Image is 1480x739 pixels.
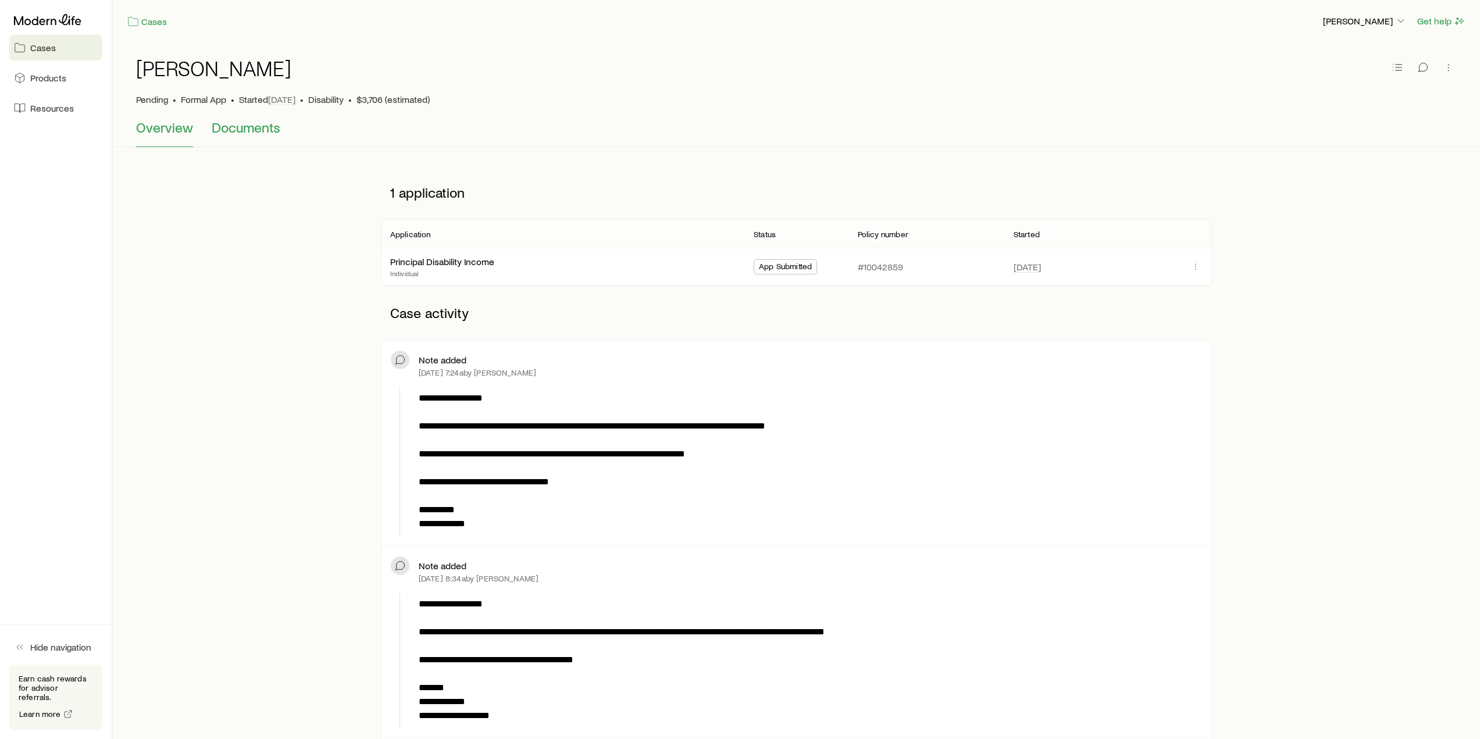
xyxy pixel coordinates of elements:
a: Cases [127,15,167,28]
p: Note added [419,560,466,572]
a: Principal Disability Income [390,256,494,267]
span: Resources [30,102,74,114]
p: [DATE] 8:34a by [PERSON_NAME] [419,574,538,583]
span: [DATE] [1014,261,1041,273]
div: Earn cash rewards for advisor referrals.Learn more [9,665,102,730]
span: • [173,94,176,105]
span: • [348,94,352,105]
span: Learn more [19,710,61,718]
p: Started [1014,230,1040,239]
p: Earn cash rewards for advisor referrals. [19,674,93,702]
div: Case details tabs [136,119,1457,147]
p: Policy number [858,230,908,239]
button: [PERSON_NAME] [1322,15,1407,28]
span: Cases [30,42,56,53]
a: Resources [9,95,102,121]
span: • [231,94,234,105]
span: Documents [212,119,280,135]
p: Note added [419,354,466,366]
span: App Submitted [759,262,812,274]
p: 1 application [381,175,1212,210]
p: Pending [136,94,168,105]
span: [DATE] [268,94,295,105]
a: Products [9,65,102,91]
a: Cases [9,35,102,60]
p: [DATE] 7:24a by [PERSON_NAME] [419,368,536,377]
p: Case activity [381,295,1212,330]
div: Principal Disability Income [390,256,494,268]
p: [PERSON_NAME] [1323,15,1407,27]
p: Individual [390,269,494,278]
span: • [300,94,304,105]
button: Get help [1417,15,1466,28]
span: $3,706 (estimated) [356,94,430,105]
span: Products [30,72,66,84]
p: Status [754,230,776,239]
p: #10042859 [858,261,903,273]
button: Hide navigation [9,634,102,660]
h1: [PERSON_NAME] [136,56,291,80]
span: Hide navigation [30,641,91,653]
p: Started [239,94,295,105]
span: Formal App [181,94,226,105]
span: Overview [136,119,193,135]
span: Disability [308,94,344,105]
p: Application [390,230,431,239]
